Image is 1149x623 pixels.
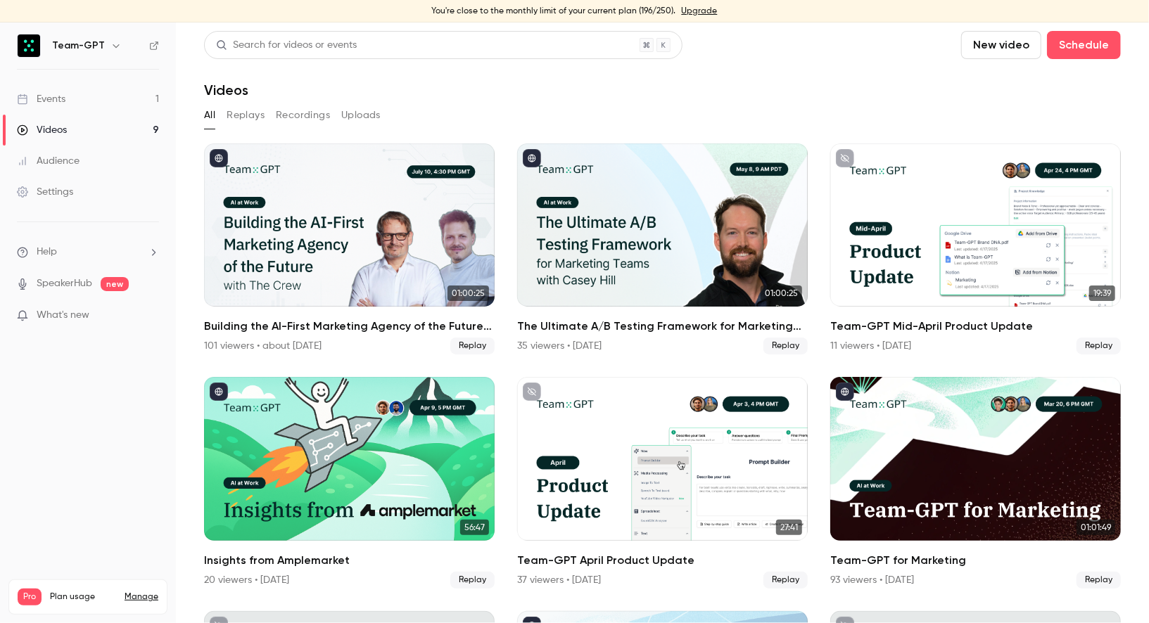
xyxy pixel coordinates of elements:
button: published [836,383,854,401]
button: Schedule [1047,31,1121,59]
span: Replay [763,572,808,589]
a: 01:00:25The Ultimate A/B Testing Framework for Marketing Teams with [PERSON_NAME]35 viewers • [DA... [517,143,808,354]
iframe: Noticeable Trigger [142,309,159,322]
button: Uploads [341,104,381,127]
li: Team-GPT for Marketing [830,377,1121,588]
h2: Team-GPT for Marketing [830,552,1121,569]
div: 11 viewers • [DATE] [830,339,911,353]
span: Replay [763,338,808,354]
li: Building the AI-First Marketing Agency of the Future with The Crew [204,143,495,354]
a: Manage [125,591,158,603]
a: 01:00:25Building the AI-First Marketing Agency of the Future with The Crew101 viewers • about [DA... [204,143,495,354]
button: unpublished [836,149,854,167]
a: Upgrade [682,6,718,17]
span: 01:00:25 [761,285,802,301]
li: help-dropdown-opener [17,245,159,259]
div: 101 viewers • about [DATE] [204,339,322,353]
div: 35 viewers • [DATE] [517,339,602,353]
button: Recordings [276,104,330,127]
span: What's new [37,308,89,323]
button: New video [961,31,1041,59]
button: unpublished [523,383,541,401]
a: 27:41Team-GPT April Product Update37 viewers • [DATE]Replay [517,377,808,588]
a: 19:39Team-GPT Mid-April Product Update11 viewers • [DATE]Replay [830,143,1121,354]
span: 27:41 [776,520,802,535]
button: published [523,149,541,167]
h2: Insights from Amplemarket [204,552,495,569]
h2: Building the AI-First Marketing Agency of the Future with The Crew [204,318,495,335]
h2: Team-GPT Mid-April Product Update [830,318,1121,335]
span: Replay [450,338,495,354]
h2: The Ultimate A/B Testing Framework for Marketing Teams with [PERSON_NAME] [517,318,808,335]
div: 20 viewers • [DATE] [204,573,289,587]
span: Replay [450,572,495,589]
h6: Team-GPT [52,39,105,53]
a: 01:01:49Team-GPT for Marketing93 viewers • [DATE]Replay [830,377,1121,588]
button: published [210,383,228,401]
span: 56:47 [460,520,489,535]
span: 01:00:25 [447,285,489,301]
button: All [204,104,215,127]
button: published [210,149,228,167]
span: Replay [1077,338,1121,354]
h2: Team-GPT April Product Update [517,552,808,569]
li: Team-GPT April Product Update [517,377,808,588]
span: Help [37,245,57,259]
span: Replay [1077,572,1121,589]
span: new [101,277,129,291]
h1: Videos [204,82,248,98]
a: SpeakerHub [37,276,92,291]
span: Pro [18,589,42,605]
li: The Ultimate A/B Testing Framework for Marketing Teams with Casey Hill [517,143,808,354]
div: Videos [17,123,67,137]
span: 19:39 [1089,285,1115,301]
div: Events [17,92,65,106]
div: 93 viewers • [DATE] [830,573,914,587]
section: Videos [204,31,1121,615]
div: 37 viewers • [DATE] [517,573,601,587]
li: Insights from Amplemarket [204,377,495,588]
span: 01:01:49 [1077,520,1115,535]
img: Team-GPT [18,34,40,57]
button: Replays [227,104,265,127]
a: 56:47Insights from Amplemarket20 viewers • [DATE]Replay [204,377,495,588]
li: Team-GPT Mid-April Product Update [830,143,1121,354]
div: Audience [17,154,80,168]
div: Search for videos or events [216,38,357,53]
span: Plan usage [50,591,116,603]
div: Settings [17,185,73,199]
